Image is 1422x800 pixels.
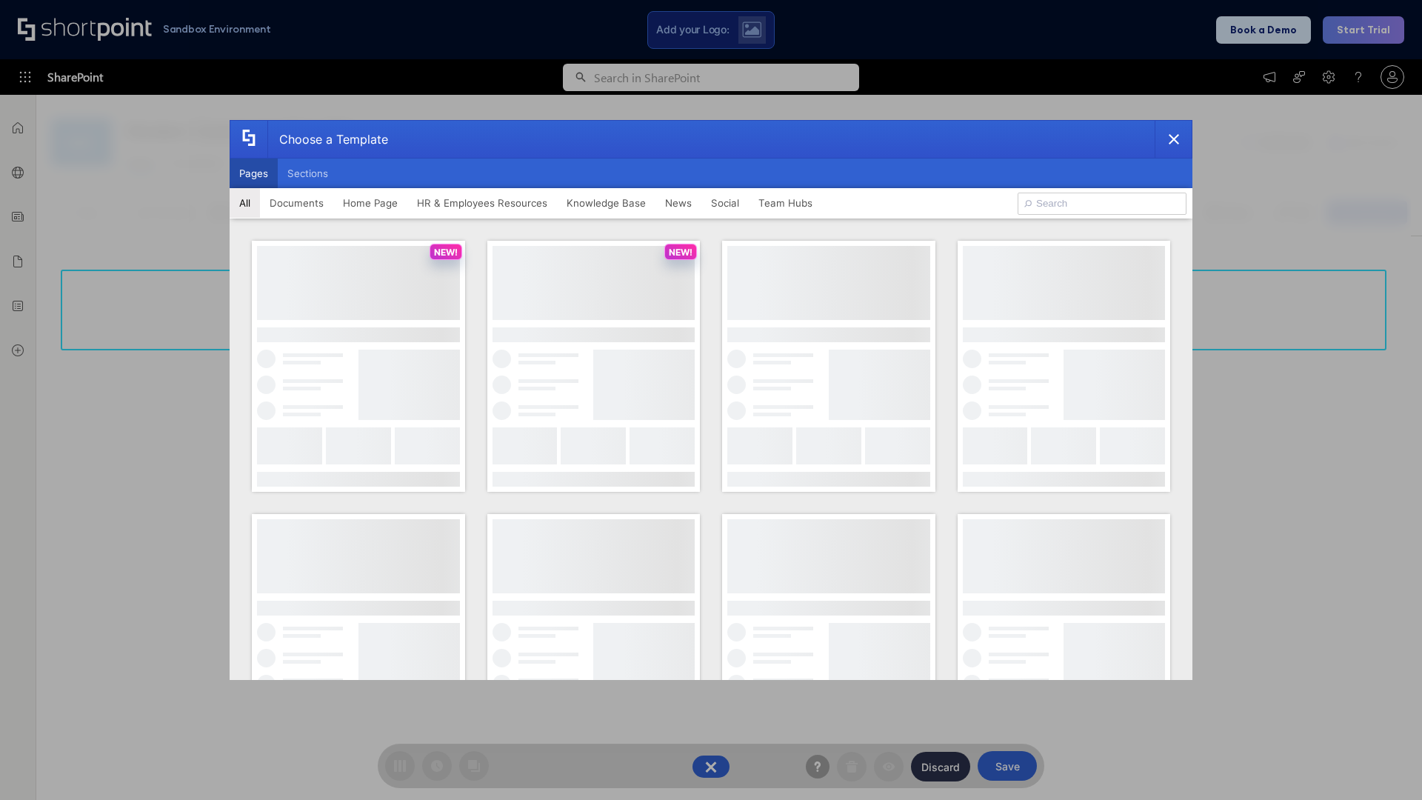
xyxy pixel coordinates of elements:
button: News [655,188,701,218]
div: Choose a Template [267,121,388,158]
iframe: Chat Widget [1348,729,1422,800]
button: Sections [278,159,338,188]
div: template selector [230,120,1192,680]
button: HR & Employees Resources [407,188,557,218]
p: NEW! [669,247,692,258]
button: Knowledge Base [557,188,655,218]
button: Home Page [333,188,407,218]
input: Search [1018,193,1186,215]
button: Team Hubs [749,188,822,218]
button: Social [701,188,749,218]
p: NEW! [434,247,458,258]
button: Pages [230,159,278,188]
button: Documents [260,188,333,218]
button: All [230,188,260,218]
